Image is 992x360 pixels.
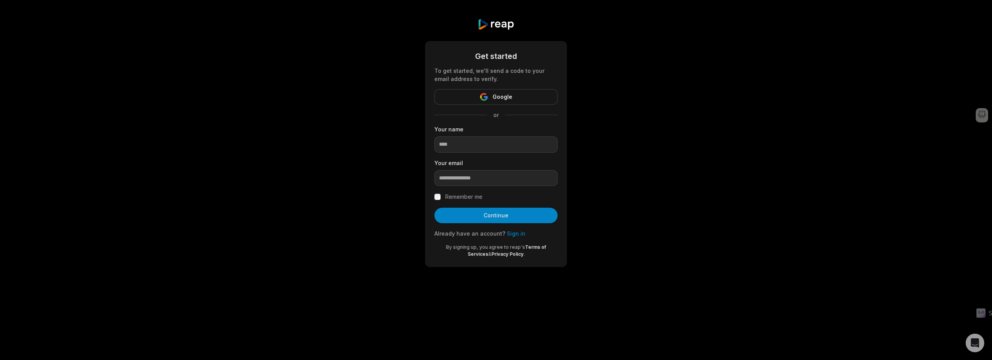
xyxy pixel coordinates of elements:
[434,89,558,105] button: Google
[487,111,505,119] span: or
[524,251,525,257] span: .
[434,159,558,167] label: Your email
[446,244,525,250] span: By signing up, you agree to reap's
[488,251,491,257] span: &
[434,67,558,83] div: To get started, we'll send a code to your email address to verify.
[445,192,482,202] label: Remember me
[434,50,558,62] div: Get started
[493,92,512,102] span: Google
[507,230,525,237] a: Sign in
[434,230,505,237] span: Already have an account?
[966,334,984,352] div: Open Intercom Messenger
[434,125,558,133] label: Your name
[434,208,558,223] button: Continue
[477,19,514,30] img: reap
[491,251,524,257] a: Privacy Policy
